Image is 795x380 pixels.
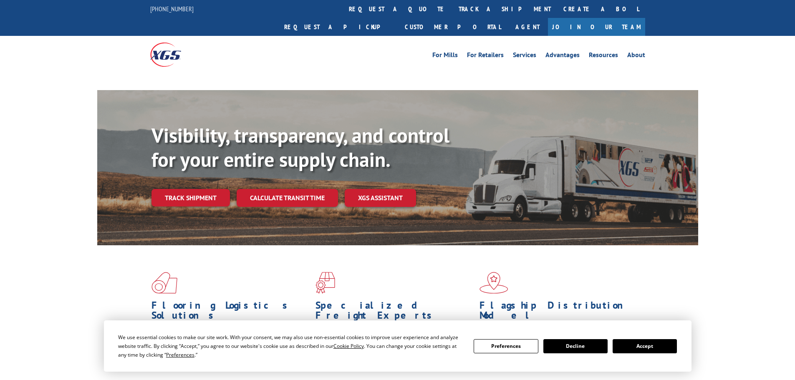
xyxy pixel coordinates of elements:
[151,272,177,294] img: xgs-icon-total-supply-chain-intelligence-red
[151,300,309,325] h1: Flooring Logistics Solutions
[627,52,645,61] a: About
[513,52,536,61] a: Services
[589,52,618,61] a: Resources
[399,18,507,36] a: Customer Portal
[333,342,364,350] span: Cookie Policy
[467,52,504,61] a: For Retailers
[166,351,194,358] span: Preferences
[507,18,548,36] a: Agent
[480,272,508,294] img: xgs-icon-flagship-distribution-model-red
[613,339,677,353] button: Accept
[151,189,230,206] a: Track shipment
[432,52,458,61] a: For Mills
[315,272,335,294] img: xgs-icon-focused-on-flooring-red
[278,18,399,36] a: Request a pickup
[315,300,473,325] h1: Specialized Freight Experts
[480,300,637,325] h1: Flagship Distribution Model
[545,52,580,61] a: Advantages
[104,320,692,372] div: Cookie Consent Prompt
[151,122,449,172] b: Visibility, transparency, and control for your entire supply chain.
[150,5,194,13] a: [PHONE_NUMBER]
[118,333,464,359] div: We use essential cookies to make our site work. With your consent, we may also use non-essential ...
[474,339,538,353] button: Preferences
[548,18,645,36] a: Join Our Team
[237,189,338,207] a: Calculate transit time
[345,189,416,207] a: XGS ASSISTANT
[543,339,608,353] button: Decline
